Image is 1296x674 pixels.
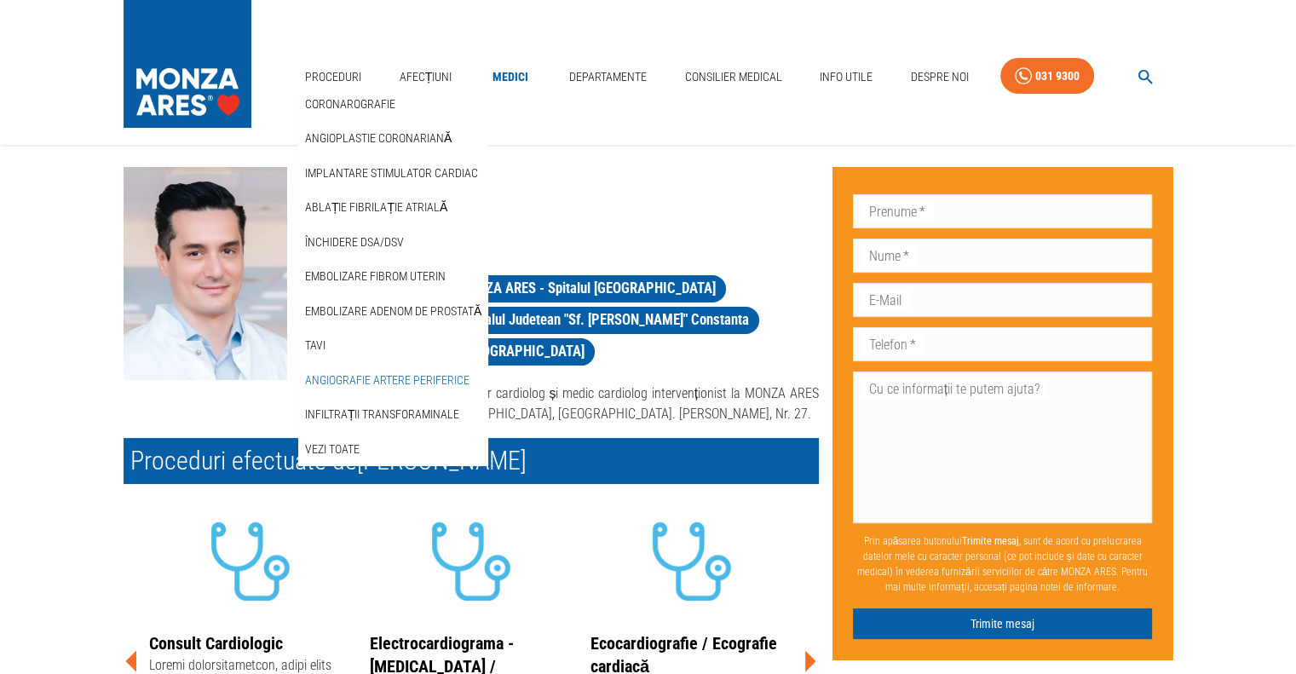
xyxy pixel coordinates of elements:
[298,397,488,432] div: Infiltrații transforaminale
[301,383,819,424] p: [PERSON_NAME] este medic primar cardiolog și medic cardiolog intervenționist la MONZA ARES [GEOGR...
[853,608,1153,640] button: Trimite mesaj
[677,60,788,95] a: Consilier Medical
[298,190,488,225] div: Ablație fibrilație atrială
[301,203,819,222] p: Medic Primar Cardiolog
[124,438,819,484] h2: Proceduri efectuate de [PERSON_NAME]
[298,87,488,122] div: Coronarografie
[124,167,287,380] img: Dr. Nicolae Cârstea
[301,167,819,203] h1: [PERSON_NAME]
[962,535,1019,547] b: Trimite mesaj
[302,331,329,360] a: TAVI
[393,60,459,95] a: Afecțiuni
[813,60,879,95] a: Info Utile
[298,225,488,260] div: Închidere DSA/DSV
[302,228,407,256] a: Închidere DSA/DSV
[853,527,1153,602] p: Prin apăsarea butonului , sunt de acord cu prelucrarea datelor mele cu caracter personal (ce pot ...
[298,60,368,95] a: Proceduri
[301,222,819,242] p: Cardiologie intervențională
[483,60,538,95] a: Medici
[1000,58,1094,95] a: 031 9300
[149,633,283,654] a: Consult Cardiologic
[298,87,488,467] nav: secondary mailbox folders
[298,328,488,363] div: TAVI
[904,60,976,95] a: Despre Noi
[298,121,488,156] div: Angioplastie coronariană
[302,124,455,153] a: Angioplastie coronariană
[302,435,363,464] a: Vezi Toate
[302,159,481,187] a: Implantare stimulator cardiac
[298,363,488,398] div: Angiografie artere periferice
[298,432,488,467] div: Vezi Toate
[447,275,726,302] a: MONZA ARES - Spitalul [GEOGRAPHIC_DATA]
[302,400,464,429] a: Infiltrații transforaminale
[562,60,654,95] a: Departamente
[1035,66,1080,87] div: 031 9300
[302,193,451,222] a: Ablație fibrilație atrială
[447,278,726,299] span: MONZA ARES - Spitalul [GEOGRAPHIC_DATA]
[298,294,488,329] div: Embolizare adenom de prostată
[302,90,399,118] a: Coronarografie
[301,307,760,334] a: MONZA ARES Constanța - Spitalul Judetean "Sf. [PERSON_NAME]" Constanta
[302,297,485,325] a: Embolizare adenom de prostată
[301,309,760,331] span: MONZA ARES Constanța - Spitalul Judetean "Sf. [PERSON_NAME]" Constanta
[298,259,488,294] div: Embolizare fibrom uterin
[302,262,449,291] a: Embolizare fibrom uterin
[302,366,473,395] a: Angiografie artere periferice
[298,156,488,191] div: Implantare stimulator cardiac
[301,242,819,262] p: Cardiologie clinică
